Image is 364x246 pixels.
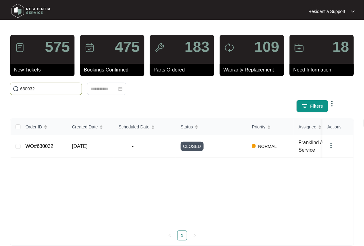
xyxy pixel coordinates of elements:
[302,103,308,109] img: filter icon
[193,234,196,237] span: right
[252,144,256,148] img: Vercel Logo
[299,123,317,130] span: Assignee
[327,142,335,149] img: dropdown arrow
[310,103,323,110] span: Filters
[254,40,279,54] p: 109
[165,231,175,240] button: left
[190,231,200,240] button: right
[165,231,175,240] li: Previous Page
[85,43,95,53] img: icon
[223,66,284,74] p: Warranty Replacement
[247,119,294,135] th: Priority
[190,231,200,240] li: Next Page
[72,123,98,130] span: Created Date
[294,119,356,135] th: Assignee
[178,231,187,240] a: 1
[328,100,336,107] img: dropdown arrow
[72,144,88,149] span: [DATE]
[25,144,53,149] a: WO#630032
[333,40,349,54] p: 18
[256,143,279,150] span: NORMAL
[67,119,114,135] th: Created Date
[293,66,354,74] p: Need Information
[185,40,209,54] p: 183
[14,66,74,74] p: New Tickets
[154,66,214,74] p: Parts Ordered
[119,123,150,130] span: Scheduled Date
[322,119,353,135] th: Actions
[176,119,247,135] th: Status
[168,234,172,237] span: left
[115,40,140,54] p: 475
[308,8,345,15] p: Residentia Support
[351,10,355,13] img: dropdown arrow
[224,43,234,53] img: icon
[45,40,70,54] p: 575
[13,86,19,92] img: search-icon
[181,142,204,151] span: CLOSED
[114,119,176,135] th: Scheduled Date
[299,139,356,154] div: Franklind Appliance Service
[20,119,67,135] th: Order ID
[181,123,193,130] span: Status
[25,123,42,130] span: Order ID
[294,43,304,53] img: icon
[296,100,329,112] button: filter iconFilters
[252,123,266,130] span: Priority
[15,43,25,53] img: icon
[20,85,79,92] input: Search by Order Id, Assignee Name, Customer Name, Brand and Model
[84,66,144,74] p: Bookings Confirmed
[119,143,147,150] span: -
[155,43,164,53] img: icon
[9,2,53,20] img: residentia service logo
